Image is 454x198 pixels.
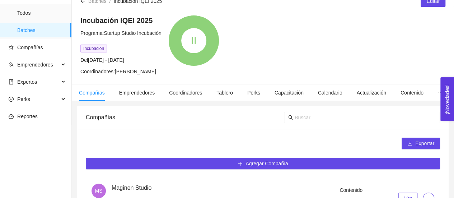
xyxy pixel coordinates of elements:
[245,160,288,167] span: Agregar Compañía
[80,15,162,26] h4: Incubación IQEI 2025
[401,90,423,96] span: Contenido
[169,90,202,96] span: Coordinadores
[17,45,43,50] span: Compañías
[9,45,14,50] span: star
[216,90,233,96] span: Tablero
[407,141,412,147] span: download
[238,161,243,167] span: plus
[295,114,436,121] input: Buscar
[9,114,14,119] span: dashboard
[275,90,304,96] span: Capacitación
[80,69,156,74] span: Coordinadores: [PERSON_NAME]
[181,28,206,53] div: II
[318,90,342,96] span: Calendario
[9,62,14,67] span: team
[440,77,454,121] button: Open Feedback Widget
[80,57,124,63] span: Del [DATE] - [DATE]
[86,107,284,128] div: Compañías
[340,187,362,193] span: Contenido
[17,62,53,68] span: Emprendedores
[80,30,162,36] span: Programa: Startup Studio Incubación
[356,90,386,96] span: Actualización
[17,96,30,102] span: Perks
[79,90,105,96] span: Compañías
[17,79,37,85] span: Expertos
[17,114,38,119] span: Reportes
[9,97,14,102] span: smile
[9,79,14,84] span: book
[288,115,293,120] span: search
[415,139,434,147] span: Exportar
[402,138,440,149] button: downloadExportar
[86,158,440,169] button: plusAgregar Compañía
[247,90,260,96] span: Perks
[119,90,155,96] span: Emprendedores
[438,90,443,95] span: ellipsis
[95,184,103,198] span: MS
[17,6,66,20] span: Todos
[17,23,66,37] span: Batches
[112,185,151,191] span: Maginen Studio
[80,45,107,52] span: Incubación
